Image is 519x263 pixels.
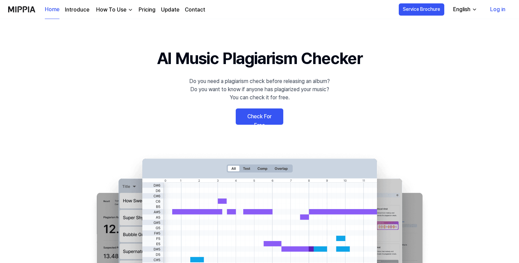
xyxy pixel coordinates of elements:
div: Do you need a plagiarism check before releasing an album? Do you want to know if anyone has plagi... [189,77,330,102]
a: Check For Free [236,108,283,125]
img: down [128,7,133,13]
a: Pricing [139,6,156,14]
a: Update [161,6,179,14]
div: English [452,5,472,14]
button: Service Brochure [399,3,444,16]
h1: AI Music Plagiarism Checker [157,46,362,70]
button: How To Use [95,6,133,14]
button: English [448,3,481,16]
a: Contact [185,6,205,14]
div: How To Use [95,6,128,14]
a: Home [45,0,59,19]
a: Introduce [65,6,89,14]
